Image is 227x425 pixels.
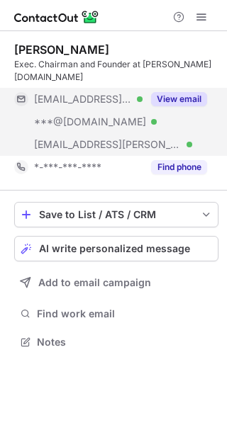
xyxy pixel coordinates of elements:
span: Add to email campaign [38,277,151,288]
button: save-profile-one-click [14,202,218,227]
span: ***@[DOMAIN_NAME] [34,115,146,128]
button: Add to email campaign [14,270,218,295]
span: [EMAIL_ADDRESS][DOMAIN_NAME] [34,93,132,106]
div: Exec. Chairman and Founder at [PERSON_NAME][DOMAIN_NAME] [14,58,218,84]
span: Notes [37,336,213,348]
span: Find work email [37,307,213,320]
button: Find work email [14,304,218,324]
button: AI write personalized message [14,236,218,261]
img: ContactOut v5.3.10 [14,8,99,25]
span: AI write personalized message [39,243,190,254]
span: [EMAIL_ADDRESS][PERSON_NAME][DOMAIN_NAME] [34,138,182,151]
button: Reveal Button [151,160,207,174]
div: [PERSON_NAME] [14,42,109,57]
button: Reveal Button [151,92,207,106]
button: Notes [14,332,218,352]
div: Save to List / ATS / CRM [39,209,194,220]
